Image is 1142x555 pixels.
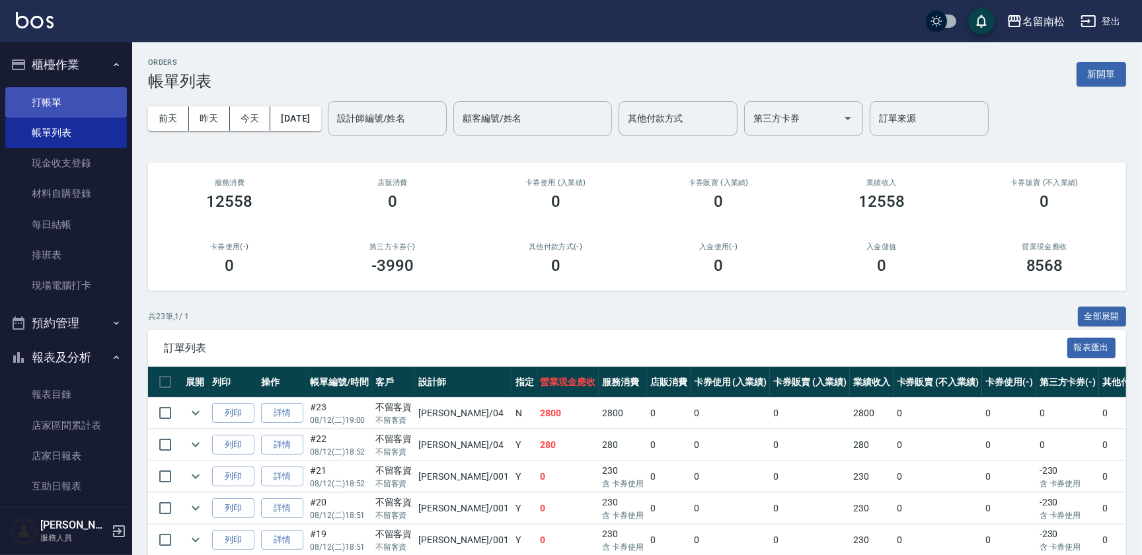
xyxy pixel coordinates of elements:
[599,367,647,398] th: 服務消費
[599,493,647,524] td: 230
[850,367,894,398] th: 業績收入
[261,498,303,519] a: 詳情
[894,461,982,492] td: 0
[850,493,894,524] td: 230
[691,367,771,398] th: 卡券使用 (入業績)
[1077,62,1126,87] button: 新開單
[837,108,858,129] button: Open
[261,435,303,455] a: 詳情
[1078,307,1127,327] button: 全部展開
[310,414,369,426] p: 08/12 (二) 19:00
[691,493,771,524] td: 0
[1036,461,1100,492] td: -230
[11,518,37,544] img: Person
[148,72,211,91] h3: 帳單列表
[388,192,397,211] h3: 0
[415,493,512,524] td: [PERSON_NAME] /001
[415,367,512,398] th: 設計師
[1040,478,1096,490] p: 含 卡券使用
[415,461,512,492] td: [PERSON_NAME] /001
[40,519,108,532] h5: [PERSON_NAME]
[5,209,127,240] a: 每日結帳
[212,530,254,550] button: 列印
[186,403,206,423] button: expand row
[186,498,206,518] button: expand row
[1040,541,1096,553] p: 含 卡券使用
[148,106,189,131] button: 前天
[375,478,412,490] p: 不留客資
[512,493,537,524] td: Y
[982,461,1036,492] td: 0
[375,414,412,426] p: 不留客資
[647,367,691,398] th: 店販消費
[770,429,850,461] td: 0
[537,367,599,398] th: 營業現金應收
[537,398,599,429] td: 2800
[375,432,412,446] div: 不留客資
[230,106,271,131] button: 今天
[850,398,894,429] td: 2800
[415,429,512,461] td: [PERSON_NAME] /04
[5,501,127,532] a: 互助排行榜
[770,461,850,492] td: 0
[375,496,412,509] div: 不留客資
[258,367,307,398] th: 操作
[551,256,560,275] h3: 0
[770,493,850,524] td: 0
[375,446,412,458] p: 不留客資
[1036,429,1100,461] td: 0
[714,192,723,211] h3: 0
[850,461,894,492] td: 230
[858,192,905,211] h3: 12558
[307,367,372,398] th: 帳單編號/時間
[310,478,369,490] p: 08/12 (二) 18:52
[979,178,1110,187] h2: 卡券販賣 (不入業績)
[1022,13,1065,30] div: 名留南松
[212,403,254,424] button: 列印
[691,429,771,461] td: 0
[371,256,414,275] h3: -3990
[148,58,211,67] h2: ORDERS
[691,461,771,492] td: 0
[982,367,1036,398] th: 卡券使用(-)
[653,242,784,251] h2: 入金使用(-)
[5,48,127,82] button: 櫃檯作業
[770,398,850,429] td: 0
[850,429,894,461] td: 280
[186,466,206,486] button: expand row
[512,461,537,492] td: Y
[164,242,295,251] h2: 卡券使用(-)
[415,398,512,429] td: [PERSON_NAME] /04
[310,446,369,458] p: 08/12 (二) 18:52
[894,429,982,461] td: 0
[647,461,691,492] td: 0
[375,509,412,521] p: 不留客資
[5,306,127,340] button: 預約管理
[307,429,372,461] td: #22
[602,509,644,521] p: 含 卡券使用
[691,398,771,429] td: 0
[1001,8,1070,35] button: 名留南松
[714,256,723,275] h3: 0
[5,240,127,270] a: 排班表
[5,340,127,375] button: 報表及分析
[816,242,948,251] h2: 入金儲值
[5,87,127,118] a: 打帳單
[537,461,599,492] td: 0
[979,242,1110,251] h2: 營業現金應收
[164,342,1067,355] span: 訂單列表
[310,541,369,553] p: 08/12 (二) 18:51
[310,509,369,521] p: 08/12 (二) 18:51
[5,471,127,501] a: 互助日報表
[1036,493,1100,524] td: -230
[182,367,209,398] th: 展開
[186,530,206,550] button: expand row
[148,311,189,322] p: 共 23 筆, 1 / 1
[1036,367,1100,398] th: 第三方卡券(-)
[5,148,127,178] a: 現金收支登錄
[5,178,127,209] a: 材料自購登錄
[1067,341,1116,353] a: 報表匯出
[490,242,621,251] h2: 其他付款方式(-)
[647,429,691,461] td: 0
[1067,338,1116,358] button: 報表匯出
